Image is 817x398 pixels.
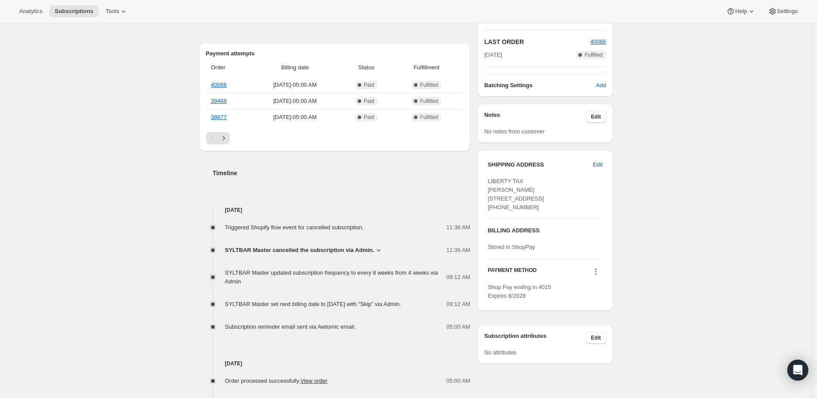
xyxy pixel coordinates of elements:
h2: Timeline [213,169,471,177]
span: Stored in ShopPay [488,244,535,250]
span: [DATE] · 05:00 AM [252,97,338,105]
span: LIBERTY TAX [PERSON_NAME] [STREET_ADDRESS] [PHONE_NUMBER] [488,178,544,211]
h2: Payment attempts [206,49,464,58]
nav: Pagination [206,132,464,144]
h3: PAYMENT METHOD [488,267,537,279]
span: Subscription reminder email sent via Awtomic email. [225,323,356,330]
span: Analytics [19,8,42,15]
span: Paid [364,114,374,121]
a: 39468 [211,98,227,104]
span: Add [596,81,606,90]
span: SYLTBAR Master cancelled the subscription via Admin. [225,246,374,255]
span: Tools [106,8,119,15]
span: No attributes [484,349,516,356]
h3: Notes [484,111,586,123]
button: Edit [586,332,606,344]
button: Next [218,132,230,144]
span: Fulfilled [420,114,438,121]
button: Analytics [14,5,48,17]
span: 11:36 AM [446,246,470,255]
h3: SHIPPING ADDRESS [488,160,593,169]
h6: Batching Settings [484,81,596,90]
span: Paid [364,98,374,105]
span: 09:12 AM [446,300,470,309]
h3: Subscription attributes [484,332,586,344]
button: Settings [763,5,803,17]
div: Open Intercom Messenger [787,360,808,381]
button: Help [721,5,761,17]
span: SYLTBAR Master updated subscription frequency to every 8 weeks from 4 weeks via Admin [225,269,438,285]
h2: LAST ORDER [484,37,590,46]
span: SYLTBAR Master set next billing date to [DATE] with "Skip" via Admin. [225,301,401,307]
span: [DATE] · 05:00 AM [252,81,338,89]
span: Fulfilled [585,51,602,58]
span: 11:36 AM [446,223,470,232]
span: Fulfilled [420,98,438,105]
h3: BILLING ADDRESS [488,226,602,235]
button: Add [591,78,611,92]
span: Fulfilled [420,82,438,88]
span: Paid [364,82,374,88]
span: Settings [777,8,798,15]
span: Subscriptions [55,8,93,15]
a: 40066 [590,38,606,45]
button: 40066 [590,37,606,46]
th: Order [206,58,250,77]
span: Shop Pay ending in 4015 Expires 8/2028 [488,284,551,299]
a: 38677 [211,114,227,120]
a: 40066 [211,82,227,88]
span: Triggered Shopify flow event for cancelled subscription. [225,224,364,231]
span: Help [735,8,747,15]
span: Edit [591,113,601,120]
button: Subscriptions [49,5,99,17]
button: Edit [588,158,608,172]
h4: [DATE] [199,359,471,368]
button: SYLTBAR Master cancelled the subscription via Admin. [225,246,383,255]
span: Edit [593,160,602,169]
button: Tools [100,5,133,17]
span: Status [343,63,390,72]
a: View order [301,378,328,384]
h4: [DATE] [199,206,471,214]
span: 05:00 AM [446,377,470,385]
span: 05:00 AM [446,323,470,331]
span: No notes from customer [484,128,545,135]
span: Billing date [252,63,338,72]
button: Edit [586,111,606,123]
span: Edit [591,334,601,341]
span: Order processed successfully. [225,378,328,384]
span: Fulfillment [395,63,458,72]
span: 09:12 AM [446,273,470,282]
span: [DATE] · 05:00 AM [252,113,338,122]
span: [DATE] [484,51,502,59]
